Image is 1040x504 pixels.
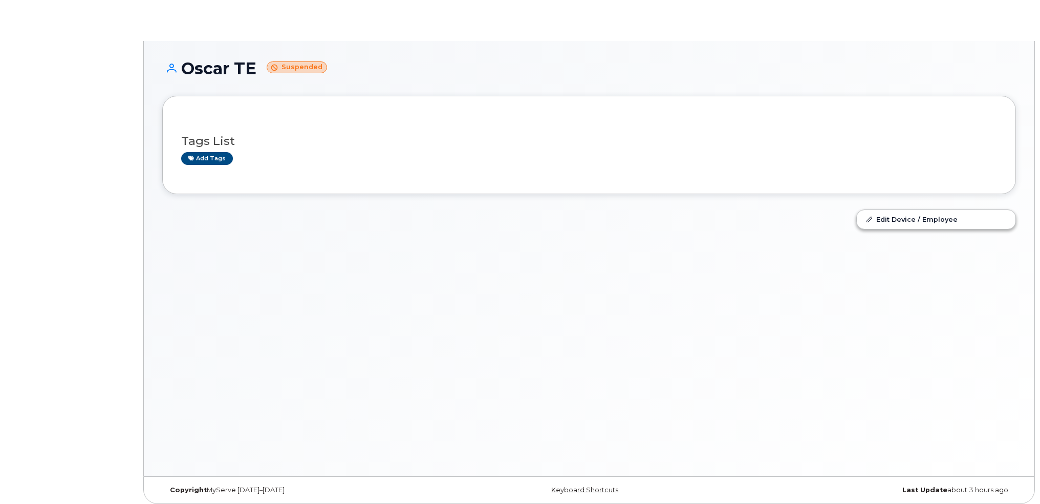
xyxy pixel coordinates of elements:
small: Suspended [267,61,327,73]
a: Keyboard Shortcuts [551,486,618,494]
strong: Last Update [902,486,947,494]
h1: Oscar TE [162,59,1016,77]
div: MyServe [DATE]–[DATE] [162,486,447,494]
a: Edit Device / Employee [857,210,1015,228]
div: about 3 hours ago [731,486,1016,494]
a: Add tags [181,152,233,165]
h3: Tags List [181,135,997,148]
strong: Copyright [170,486,207,494]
